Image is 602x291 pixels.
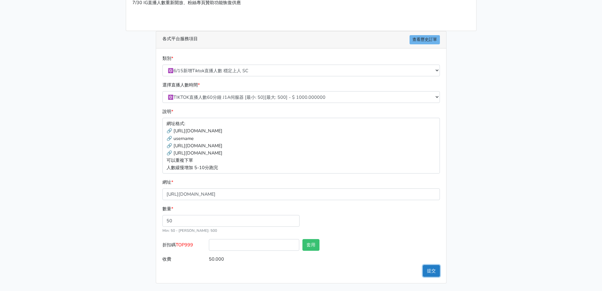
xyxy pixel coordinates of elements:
span: TOP999 [176,242,193,248]
p: 網址格式: 🔗 [URL][DOMAIN_NAME] 🔗 username 🔗 [URL][DOMAIN_NAME] 🔗 [URL][DOMAIN_NAME] 可以重複下單 人數緩慢增加 5-1... [162,118,440,173]
div: 各式平台服務項目 [156,31,446,48]
label: 選擇直播人數時間 [162,81,200,89]
small: Min: 50 - [PERSON_NAME]: 500 [162,228,217,233]
button: 提交 [423,265,440,277]
input: 這邊填入網址 [162,188,440,200]
label: 說明 [162,108,173,115]
label: 類別 [162,55,173,62]
label: 網址 [162,179,173,186]
button: 套用 [302,239,319,251]
label: 收費 [161,253,208,265]
label: 折扣碼 [161,239,208,253]
label: 數量 [162,205,173,212]
a: 查看歷史訂單 [410,35,440,44]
